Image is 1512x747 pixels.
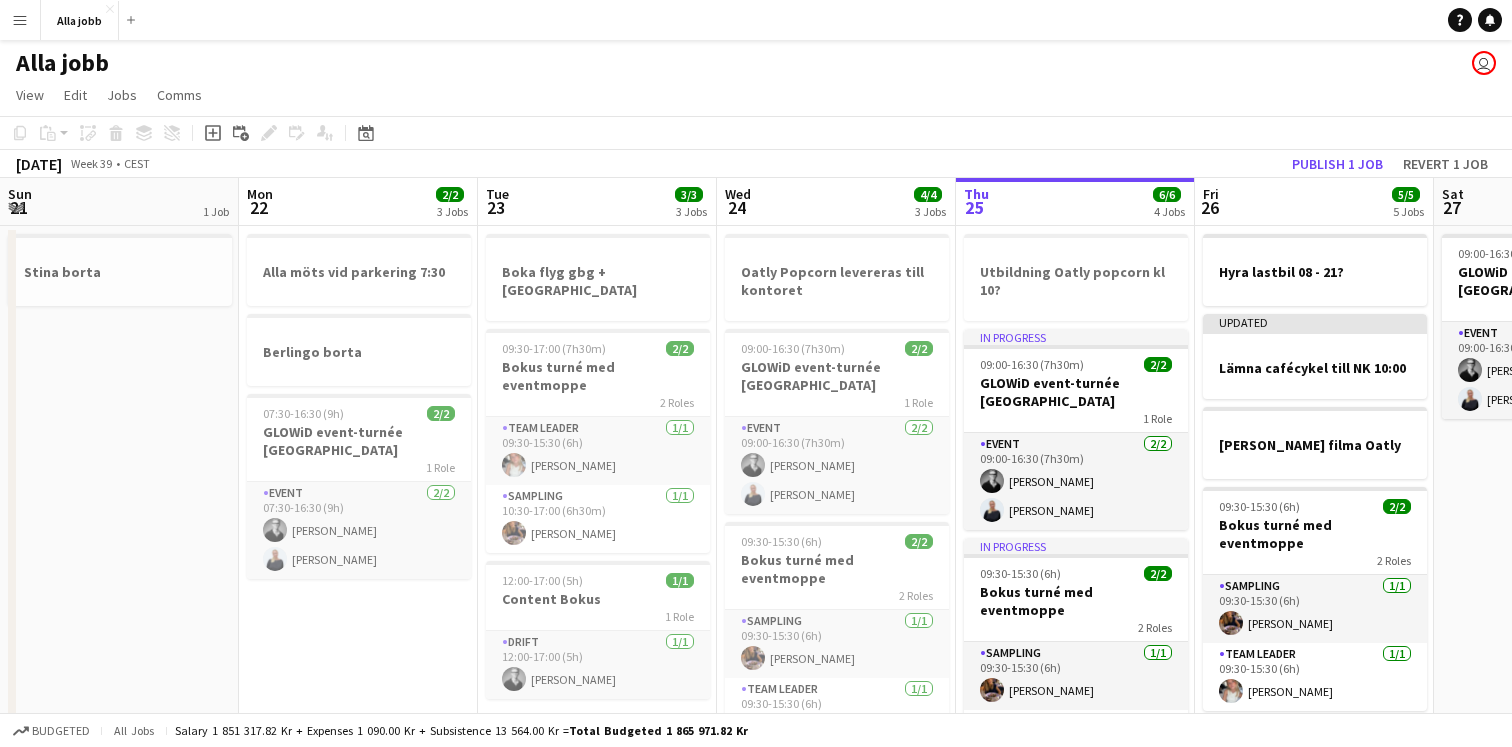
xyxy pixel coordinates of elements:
[436,187,464,202] span: 2/2
[8,185,32,203] span: Sun
[980,566,1061,581] span: 09:30-15:30 (6h)
[1203,314,1427,399] div: UpdatedLämna cafécykel till NK 10:00
[263,406,344,421] span: 07:30-16:30 (9h)
[486,358,710,394] h3: Bokus turné med eventmoppe
[10,720,93,742] button: Budgeted
[1392,187,1420,202] span: 5/5
[904,395,933,410] span: 1 Role
[1219,499,1300,514] span: 09:30-15:30 (6h)
[247,394,471,579] div: 07:30-16:30 (9h)2/2GLOWiD event-turnée [GEOGRAPHIC_DATA]1 RoleEvent2/207:30-16:30 (9h)[PERSON_NAM...
[247,423,471,459] h3: GLOWiD event-turnée [GEOGRAPHIC_DATA]
[1284,151,1391,177] button: Publish 1 job
[8,263,232,281] h3: Stina borta
[964,374,1188,410] h3: GLOWiD event-turnée [GEOGRAPHIC_DATA]
[725,678,949,746] app-card-role: Team Leader1/109:30-15:30 (6h)[PERSON_NAME]
[483,196,509,219] span: 23
[8,82,52,108] a: View
[1377,553,1411,568] span: 2 Roles
[149,82,210,108] a: Comms
[64,86,87,104] span: Edit
[486,417,710,485] app-card-role: Team Leader1/109:30-15:30 (6h)[PERSON_NAME]
[964,538,1188,554] div: In progress
[437,204,468,219] div: 3 Jobs
[1203,234,1427,306] div: Hyra lastbil 08 - 21?
[725,263,949,299] h3: Oatly Popcorn levereras till kontoret
[244,196,273,219] span: 22
[1153,187,1181,202] span: 6/6
[665,609,694,624] span: 1 Role
[899,588,933,603] span: 2 Roles
[247,263,471,281] h3: Alla möts vid parkering 7:30
[247,314,471,386] app-job-card: Berlingo borta
[722,196,751,219] span: 24
[961,196,989,219] span: 25
[56,82,95,108] a: Edit
[1203,263,1427,281] h3: Hyra lastbil 08 - 21?
[964,234,1188,321] app-job-card: Utbildning Oatly popcorn kl 10?
[569,723,748,738] span: Total Budgeted 1 865 971.82 kr
[175,723,748,738] div: Salary 1 851 317.82 kr + Expenses 1 090.00 kr + Subsistence 13 564.00 kr =
[486,485,710,553] app-card-role: Sampling1/110:30-17:00 (6h30m)[PERSON_NAME]
[660,395,694,410] span: 2 Roles
[486,631,710,699] app-card-role: Drift1/112:00-17:00 (5h)[PERSON_NAME]
[741,534,822,549] span: 09:30-15:30 (6h)
[905,341,933,356] span: 2/2
[66,156,116,171] span: Week 39
[16,154,62,174] div: [DATE]
[964,583,1188,619] h3: Bokus turné med eventmoppe
[1472,51,1496,75] app-user-avatar: Emil Hasselberg
[741,341,845,356] span: 09:00-16:30 (7h30m)
[32,724,90,738] span: Budgeted
[980,357,1084,372] span: 09:00-16:30 (7h30m)
[725,234,949,321] app-job-card: Oatly Popcorn levereras till kontoret
[1203,516,1427,552] h3: Bokus turné med eventmoppe
[1393,204,1424,219] div: 5 Jobs
[1203,407,1427,479] div: [PERSON_NAME] filma Oatly
[725,417,949,514] app-card-role: Event2/209:00-16:30 (7h30m)[PERSON_NAME][PERSON_NAME]
[157,86,202,104] span: Comms
[1154,204,1185,219] div: 4 Jobs
[1203,314,1427,330] div: Updated
[16,86,44,104] span: View
[486,234,710,321] app-job-card: Boka flyg gbg + [GEOGRAPHIC_DATA]
[666,573,694,588] span: 1/1
[5,196,32,219] span: 21
[247,185,273,203] span: Mon
[107,86,137,104] span: Jobs
[1203,487,1427,711] div: 09:30-15:30 (6h)2/2Bokus turné med eventmoppe2 RolesSampling1/109:30-15:30 (6h)[PERSON_NAME]Team ...
[8,234,232,306] app-job-card: Stina borta
[666,341,694,356] span: 2/2
[964,185,989,203] span: Thu
[486,185,509,203] span: Tue
[1439,196,1464,219] span: 27
[1203,436,1427,454] h3: [PERSON_NAME] filma Oatly
[486,329,710,553] div: 09:30-17:00 (7h30m)2/2Bokus turné med eventmoppe2 RolesTeam Leader1/109:30-15:30 (6h)[PERSON_NAME...
[486,561,710,699] app-job-card: 12:00-17:00 (5h)1/1Content Bokus1 RoleDrift1/112:00-17:00 (5h)[PERSON_NAME]
[964,329,1188,530] app-job-card: In progress09:00-16:30 (7h30m)2/2GLOWiD event-turnée [GEOGRAPHIC_DATA]1 RoleEvent2/209:00-16:30 (...
[427,406,455,421] span: 2/2
[1143,411,1172,426] span: 1 Role
[486,590,710,608] h3: Content Bokus
[675,187,703,202] span: 3/3
[247,234,471,306] app-job-card: Alla möts vid parkering 7:30
[99,82,145,108] a: Jobs
[725,329,949,514] app-job-card: 09:00-16:30 (7h30m)2/2GLOWiD event-turnée [GEOGRAPHIC_DATA]1 RoleEvent2/209:00-16:30 (7h30m)[PERS...
[676,204,707,219] div: 3 Jobs
[1203,359,1427,377] h3: Lämna cafécykel till NK 10:00
[725,522,949,746] app-job-card: 09:30-15:30 (6h)2/2Bokus turné med eventmoppe2 RolesSampling1/109:30-15:30 (6h)[PERSON_NAME]Team ...
[110,723,158,738] span: All jobs
[964,642,1188,710] app-card-role: Sampling1/109:30-15:30 (6h)[PERSON_NAME]
[426,460,455,475] span: 1 Role
[725,358,949,394] h3: GLOWiD event-turnée [GEOGRAPHIC_DATA]
[1383,499,1411,514] span: 2/2
[1203,643,1427,711] app-card-role: Team Leader1/109:30-15:30 (6h)[PERSON_NAME]
[964,433,1188,530] app-card-role: Event2/209:00-16:30 (7h30m)[PERSON_NAME][PERSON_NAME]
